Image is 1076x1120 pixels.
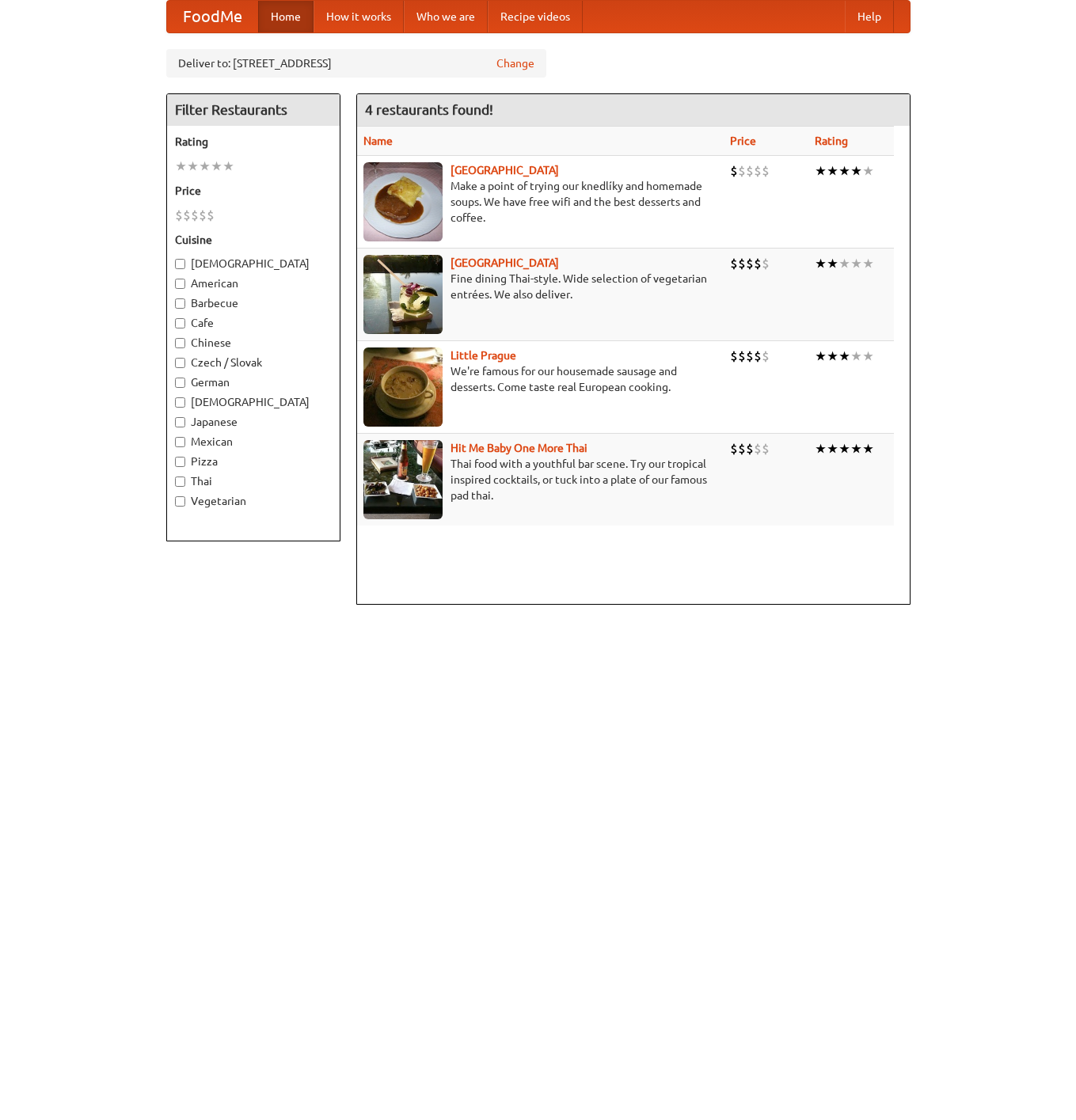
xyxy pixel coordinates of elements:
[175,414,332,430] label: Japanese
[175,207,183,224] li: $
[175,279,185,289] input: American
[363,135,393,147] a: Name
[827,347,838,365] li: ★
[451,349,516,362] a: Little Prague
[175,183,332,199] h5: Price
[762,255,770,272] li: $
[850,255,862,272] li: ★
[838,440,850,457] li: ★
[365,102,493,117] ng-pluralize: 4 restaurants found!
[850,162,862,180] li: ★
[738,255,746,272] li: $
[746,440,754,457] li: $
[754,440,762,457] li: $
[175,338,185,348] input: Chinese
[175,437,185,447] input: Mexican
[183,207,191,224] li: $
[175,232,332,248] h5: Cuisine
[815,162,827,180] li: ★
[850,440,862,457] li: ★
[175,355,332,370] label: Czech / Slovak
[754,255,762,272] li: $
[175,476,185,487] input: Thai
[762,440,770,457] li: $
[862,162,874,180] li: ★
[862,255,874,272] li: ★
[191,207,199,224] li: $
[363,255,443,334] img: satay.jpg
[488,1,583,32] a: Recipe videos
[175,496,185,507] input: Vegetarian
[754,162,762,180] li: $
[730,162,738,180] li: $
[730,255,738,272] li: $
[730,440,738,457] li: $
[363,440,443,519] img: babythai.jpg
[862,347,874,365] li: ★
[207,207,215,224] li: $
[363,271,718,302] p: Fine dining Thai-style. Wide selection of vegetarian entrées. We also deliver.
[815,135,848,147] a: Rating
[175,298,185,309] input: Barbecue
[258,1,314,32] a: Home
[815,347,827,365] li: ★
[730,347,738,365] li: $
[175,417,185,427] input: Japanese
[175,358,185,368] input: Czech / Slovak
[746,162,754,180] li: $
[175,335,332,351] label: Chinese
[738,347,746,365] li: $
[451,442,587,454] a: Hit Me Baby One More Thai
[845,1,894,32] a: Help
[738,162,746,180] li: $
[815,255,827,272] li: ★
[175,134,332,150] h5: Rating
[363,456,718,503] p: Thai food with a youthful bar scene. Try our tropical inspired cocktails, or tuck into a plate of...
[746,255,754,272] li: $
[187,158,199,175] li: ★
[762,347,770,365] li: $
[175,295,332,311] label: Barbecue
[827,440,838,457] li: ★
[167,94,340,126] h4: Filter Restaurants
[451,164,559,177] a: [GEOGRAPHIC_DATA]
[175,434,332,450] label: Mexican
[738,440,746,457] li: $
[175,457,185,467] input: Pizza
[827,162,838,180] li: ★
[363,347,443,427] img: littleprague.jpg
[838,347,850,365] li: ★
[175,256,332,271] label: [DEMOGRAPHIC_DATA]
[175,315,332,331] label: Cafe
[199,207,207,224] li: $
[175,473,332,489] label: Thai
[404,1,488,32] a: Who we are
[175,454,332,469] label: Pizza
[175,374,332,390] label: German
[167,1,258,32] a: FoodMe
[175,394,332,410] label: [DEMOGRAPHIC_DATA]
[166,49,546,78] div: Deliver to: [STREET_ADDRESS]
[754,347,762,365] li: $
[862,440,874,457] li: ★
[838,162,850,180] li: ★
[451,256,559,269] a: [GEOGRAPHIC_DATA]
[314,1,404,32] a: How it works
[746,347,754,365] li: $
[199,158,211,175] li: ★
[175,275,332,291] label: American
[827,255,838,272] li: ★
[762,162,770,180] li: $
[730,135,756,147] a: Price
[175,378,185,388] input: German
[175,318,185,328] input: Cafe
[222,158,234,175] li: ★
[175,158,187,175] li: ★
[815,440,827,457] li: ★
[496,55,534,71] a: Change
[175,259,185,269] input: [DEMOGRAPHIC_DATA]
